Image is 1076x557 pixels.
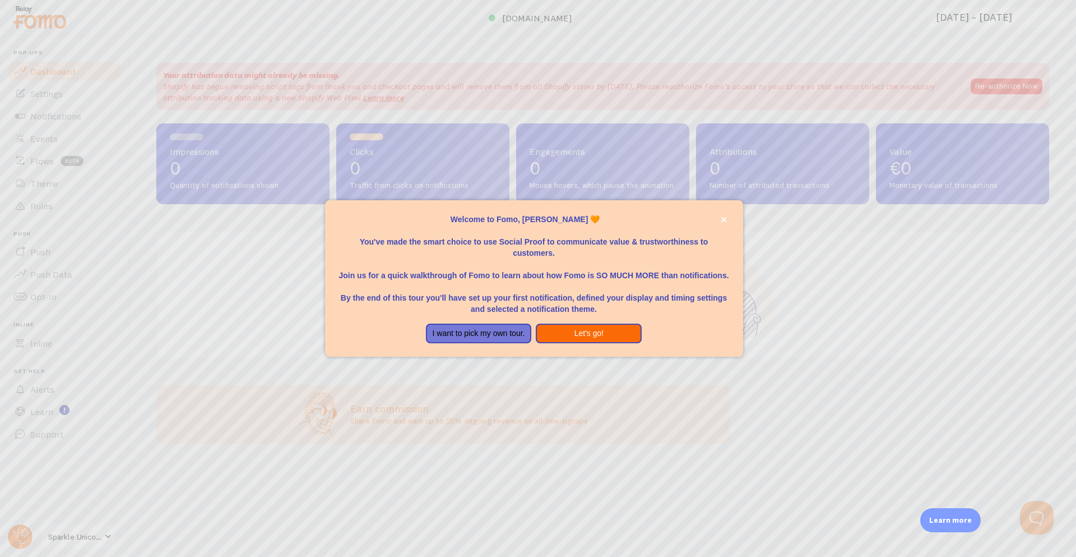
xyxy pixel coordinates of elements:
button: close, [718,214,730,225]
p: Learn more [929,515,972,526]
p: You've made the smart choice to use Social Proof to communicate value & trustworthiness to custom... [338,225,730,259]
button: Let's go! [536,324,642,344]
p: By the end of this tour you'll have set up your first notification, defined your display and timi... [338,281,730,315]
p: Join us for a quick walkthrough of Fomo to learn about how Fomo is SO MUCH MORE than notifications. [338,259,730,281]
div: Welcome to Fomo, Elena Condorelli 🧡You&amp;#39;ve made the smart choice to use Social Proof to co... [325,200,743,357]
div: Learn more [920,508,981,532]
p: Welcome to Fomo, [PERSON_NAME] 🧡 [338,214,730,225]
button: I want to pick my own tour. [426,324,532,344]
